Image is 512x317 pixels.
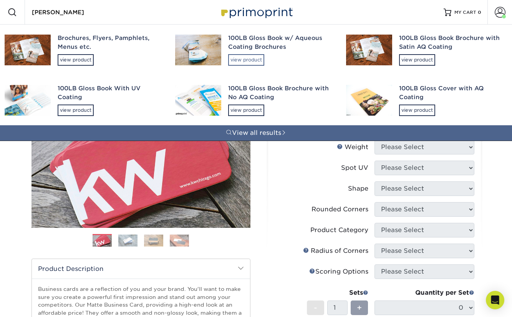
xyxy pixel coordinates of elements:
[346,85,392,115] img: 100LB Gloss Cover with AQ Coating
[486,291,504,309] div: Open Intercom Messenger
[5,34,51,65] img: Brochures, Flyers, Pamphlets, Menus etc.
[454,9,476,16] span: MY CART
[309,267,368,276] div: Scoring Options
[303,246,368,256] div: Radius of Corners
[374,288,474,297] div: Quantity per Set
[93,231,112,251] img: Business Cards 01
[399,34,503,51] div: 100LB Gloss Book Brochure with Satin AQ Coating
[144,234,163,246] img: Business Cards 03
[399,105,435,116] div: view product
[341,75,512,125] a: 100LB Gloss Cover with AQ Coatingview product
[307,288,368,297] div: Sets
[5,85,51,116] img: 100LB Gloss Book With UV Coating
[312,205,368,214] div: Rounded Corners
[228,34,332,51] div: 100LB Gloss Book w/ Aqueous Coating Brochures
[31,8,106,17] input: SEARCH PRODUCTS.....
[399,84,503,101] div: 100LB Gloss Cover with AQ Coating
[218,4,295,20] img: Primoprint
[171,75,341,125] a: 100LB Gloss Book Brochure with No AQ Coatingview product
[314,302,317,314] span: -
[58,34,161,51] div: Brochures, Flyers, Pamphlets, Menus etc.
[170,234,189,246] img: Business Cards 04
[348,184,368,193] div: Shape
[58,54,94,66] div: view product
[175,35,221,65] img: 100LB Gloss Book w/ Aqueous Coating Brochures
[310,226,368,235] div: Product Category
[175,85,221,116] img: 100LB Gloss Book Brochure with No AQ Coating
[32,259,250,279] h2: Product Description
[341,25,512,75] a: 100LB Gloss Book Brochure with Satin AQ Coatingview product
[228,54,264,66] div: view product
[399,54,435,66] div: view product
[228,84,332,101] div: 100LB Gloss Book Brochure with No AQ Coating
[118,234,138,246] img: Business Cards 02
[478,10,481,15] span: 0
[357,302,362,314] span: +
[346,35,392,65] img: 100LB Gloss Book Brochure with Satin AQ Coating
[58,105,94,116] div: view product
[31,51,250,270] img: Matte 01
[337,143,368,152] div: Weight
[58,84,161,101] div: 100LB Gloss Book With UV Coating
[171,25,341,75] a: 100LB Gloss Book w/ Aqueous Coating Brochuresview product
[228,105,264,116] div: view product
[341,163,368,173] div: Spot UV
